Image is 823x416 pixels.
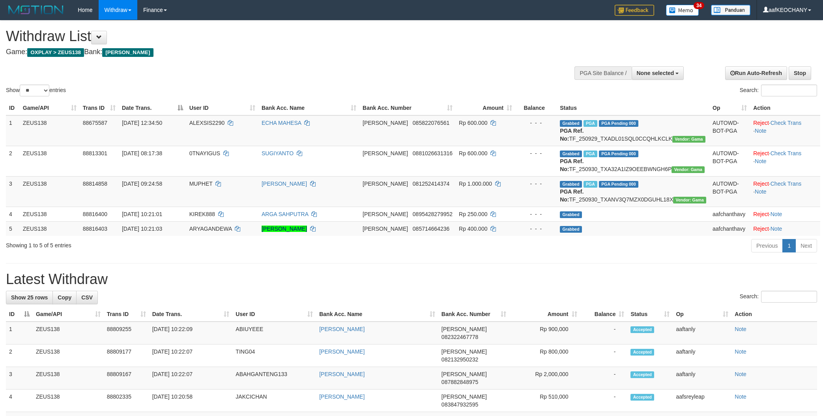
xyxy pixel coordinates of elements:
th: Amount: activate to sort column ascending [456,101,515,115]
span: Accepted [630,371,654,378]
span: 88675587 [83,120,107,126]
td: 88809167 [104,367,149,390]
span: Copy 085714664236 to clipboard [413,226,449,232]
td: [DATE] 10:22:07 [149,367,233,390]
span: Grabbed [560,211,582,218]
td: 88809255 [104,322,149,344]
span: CSV [81,294,93,301]
span: [PERSON_NAME] [441,371,487,377]
th: Amount: activate to sort column ascending [509,307,580,322]
td: 88802335 [104,390,149,412]
td: TF_250930_TXANV3Q7MZX0DGUHL18X [557,176,709,207]
span: PGA Pending [599,151,638,157]
div: - - - [518,225,554,233]
th: Balance [515,101,557,115]
div: - - - [518,119,554,127]
span: Marked by aafsreyleap [584,151,597,157]
span: [DATE] 10:21:01 [122,211,162,217]
div: Showing 1 to 5 of 5 entries [6,238,337,249]
td: 2 [6,146,20,176]
span: Copy 083847932595 to clipboard [441,401,478,408]
td: TF_250930_TXA32A1IZ9OEEBWNGH6P [557,146,709,176]
th: Trans ID: activate to sort column ascending [104,307,149,322]
a: Show 25 rows [6,291,53,304]
span: 88816400 [83,211,107,217]
td: ZEUS138 [20,221,80,236]
input: Search: [761,291,817,303]
span: PGA Pending [599,120,638,127]
th: Bank Acc. Name: activate to sort column ascending [258,101,359,115]
img: panduan.png [711,5,750,15]
span: Grabbed [560,181,582,188]
td: 2 [6,344,33,367]
td: 1 [6,322,33,344]
td: 3 [6,367,33,390]
span: Grabbed [560,226,582,233]
a: Copy [52,291,77,304]
span: Copy 081252414374 to clipboard [413,181,449,187]
span: 88816403 [83,226,107,232]
a: Note [755,188,767,195]
a: Next [795,239,817,252]
td: aafchanthavy [709,221,750,236]
span: Copy 082132950232 to clipboard [441,356,478,363]
th: Date Trans.: activate to sort column ascending [149,307,233,322]
th: User ID: activate to sort column ascending [232,307,316,322]
span: [DATE] 12:34:50 [122,120,162,126]
td: 5 [6,221,20,236]
td: [DATE] 10:22:09 [149,322,233,344]
span: 0TNAYIGUS [189,150,220,156]
span: [PERSON_NAME] [363,181,408,187]
td: AUTOWD-BOT-PGA [709,115,750,146]
a: Check Trans [771,120,802,126]
td: TF_250929_TXADL01SQL0CCQHLKCLK [557,115,709,146]
td: · [750,207,820,221]
th: Op: activate to sort column ascending [673,307,731,322]
span: [PERSON_NAME] [441,348,487,355]
span: ALEXSIS2290 [189,120,225,126]
span: [PERSON_NAME] [363,226,408,232]
td: ZEUS138 [33,390,104,412]
span: [DATE] 10:21:03 [122,226,162,232]
th: Game/API: activate to sort column ascending [20,101,80,115]
a: Note [771,211,782,217]
td: ZEUS138 [33,344,104,367]
span: Copy 0881026631316 to clipboard [413,150,453,156]
div: - - - [518,180,554,188]
td: - [580,344,628,367]
th: Action [731,307,817,322]
td: · [750,221,820,236]
td: ZEUS138 [33,367,104,390]
span: Rp 600.000 [459,150,487,156]
span: [PERSON_NAME] [441,393,487,400]
span: 34 [694,2,704,9]
th: Balance: activate to sort column ascending [580,307,628,322]
a: Check Trans [771,150,802,156]
td: 4 [6,207,20,221]
td: Rp 510,000 [509,390,580,412]
img: Feedback.jpg [615,5,654,16]
td: ZEUS138 [33,322,104,344]
a: Reject [753,211,769,217]
label: Show entries [6,85,66,96]
td: TING04 [232,344,316,367]
a: Check Trans [771,181,802,187]
a: Note [735,326,746,332]
span: Copy 0895428279952 to clipboard [413,211,453,217]
h1: Withdraw List [6,28,541,44]
h1: Latest Withdraw [6,271,817,287]
span: [DATE] 09:24:58 [122,181,162,187]
a: CSV [76,291,98,304]
th: Bank Acc. Number: activate to sort column ascending [438,307,509,322]
td: · · [750,176,820,207]
span: Rp 250.000 [459,211,487,217]
td: ZEUS138 [20,146,80,176]
a: [PERSON_NAME] [319,371,365,377]
span: 88814858 [83,181,107,187]
a: ARGA SAHPUTRA [262,211,308,217]
h4: Game: Bank: [6,48,541,56]
td: [DATE] 10:20:58 [149,390,233,412]
th: ID: activate to sort column descending [6,307,33,322]
td: · · [750,146,820,176]
span: [PERSON_NAME] [363,211,408,217]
